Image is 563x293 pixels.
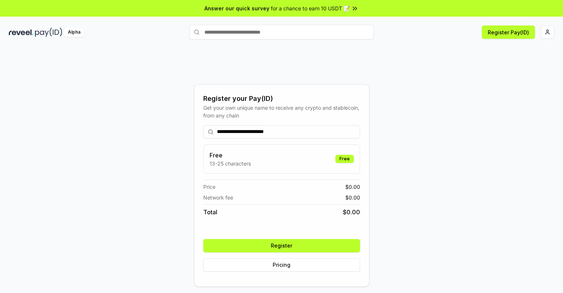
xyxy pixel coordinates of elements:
[9,28,34,37] img: reveel_dark
[64,28,84,37] div: Alpha
[210,160,251,167] p: 13-25 characters
[210,151,251,160] h3: Free
[335,155,354,163] div: Free
[345,194,360,201] span: $ 0.00
[203,104,360,119] div: Get your own unique name to receive any crypto and stablecoin, from any chain
[203,183,215,191] span: Price
[203,239,360,252] button: Register
[203,93,360,104] div: Register your Pay(ID)
[203,258,360,272] button: Pricing
[343,208,360,217] span: $ 0.00
[271,4,350,12] span: for a chance to earn 10 USDT 📝
[203,208,217,217] span: Total
[345,183,360,191] span: $ 0.00
[482,25,535,39] button: Register Pay(ID)
[35,28,62,37] img: pay_id
[204,4,269,12] span: Answer our quick survey
[203,194,233,201] span: Network fee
